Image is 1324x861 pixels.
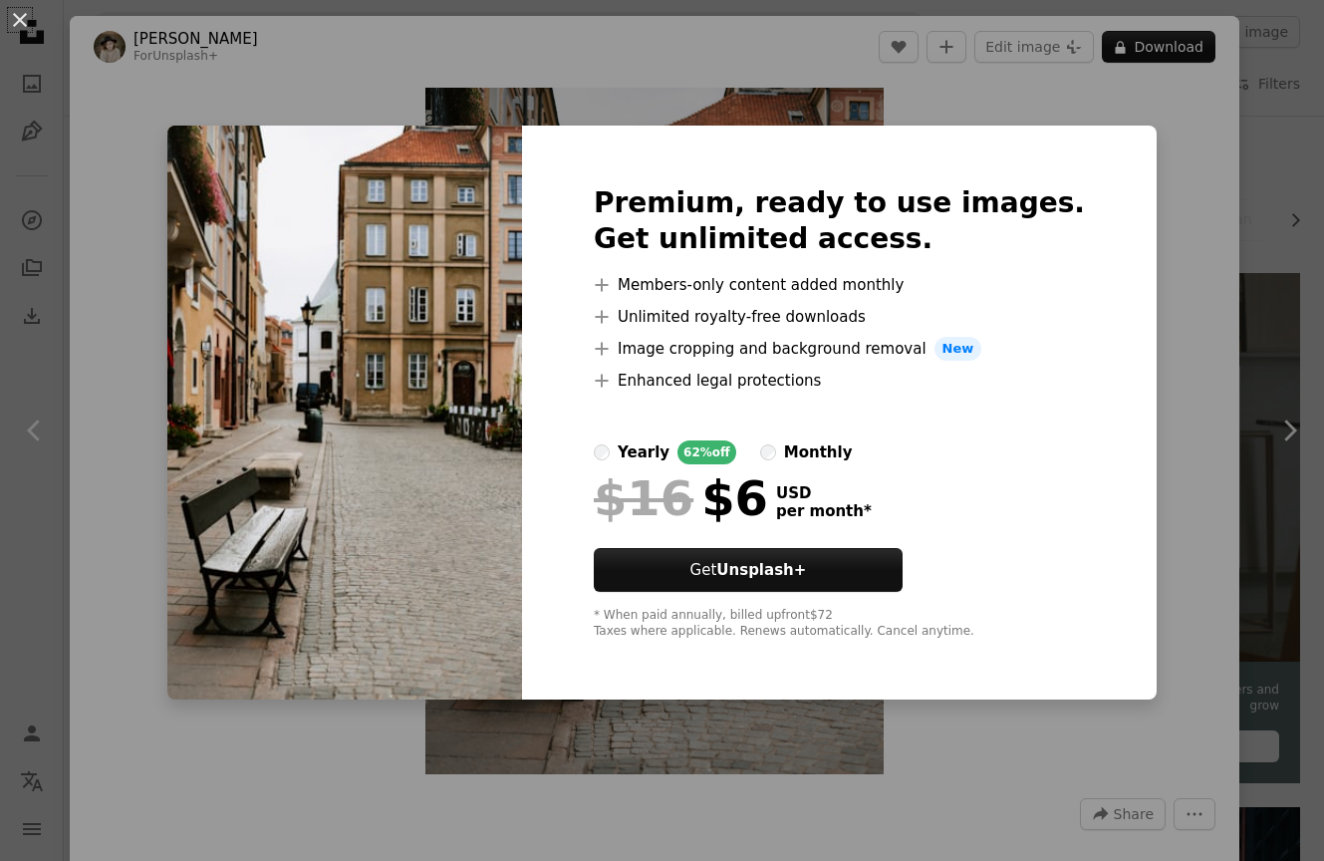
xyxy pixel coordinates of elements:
[594,472,693,524] span: $16
[594,185,1085,257] h2: Premium, ready to use images. Get unlimited access.
[594,337,1085,361] li: Image cropping and background removal
[618,440,669,464] div: yearly
[677,440,736,464] div: 62% off
[594,472,768,524] div: $6
[776,502,872,520] span: per month *
[716,561,806,579] strong: Unsplash+
[594,305,1085,329] li: Unlimited royalty-free downloads
[594,273,1085,297] li: Members-only content added monthly
[594,548,903,592] button: GetUnsplash+
[594,444,610,460] input: yearly62%off
[934,337,982,361] span: New
[784,440,853,464] div: monthly
[776,484,872,502] span: USD
[594,608,1085,640] div: * When paid annually, billed upfront $72 Taxes where applicable. Renews automatically. Cancel any...
[167,126,522,700] img: premium_photo-1689974467902-4a7fa0d04083
[760,444,776,460] input: monthly
[594,369,1085,393] li: Enhanced legal protections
